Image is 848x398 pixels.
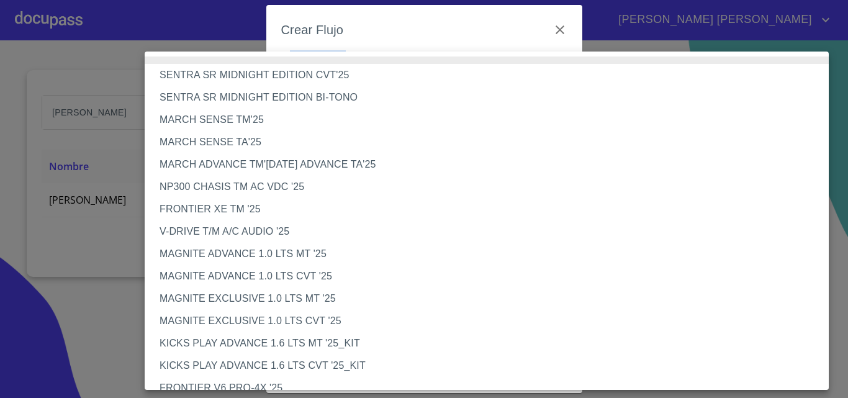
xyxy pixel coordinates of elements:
[145,86,838,109] li: SENTRA SR MIDNIGHT EDITION BI-TONO
[145,310,838,332] li: MAGNITE EXCLUSIVE 1.0 LTS CVT '25
[145,131,838,153] li: MARCH SENSE TA'25
[145,243,838,265] li: MAGNITE ADVANCE 1.0 LTS MT '25
[145,109,838,131] li: MARCH SENSE TM'25
[145,265,838,287] li: MAGNITE ADVANCE 1.0 LTS CVT '25
[145,64,838,86] li: SENTRA SR MIDNIGHT EDITION CVT'25
[145,332,838,355] li: KICKS PLAY ADVANCE 1.6 LTS MT '25_KIT
[145,355,838,377] li: KICKS PLAY ADVANCE 1.6 LTS CVT '25_KIT
[145,153,838,176] li: MARCH ADVANCE TM'[DATE] ADVANCE TA'25
[145,198,838,220] li: FRONTIER XE TM '25
[145,220,838,243] li: V-DRIVE T/M A/C AUDIO '25
[145,176,838,198] li: NP300 CHASIS TM AC VDC '25
[145,287,838,310] li: MAGNITE EXCLUSIVE 1.0 LTS MT '25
